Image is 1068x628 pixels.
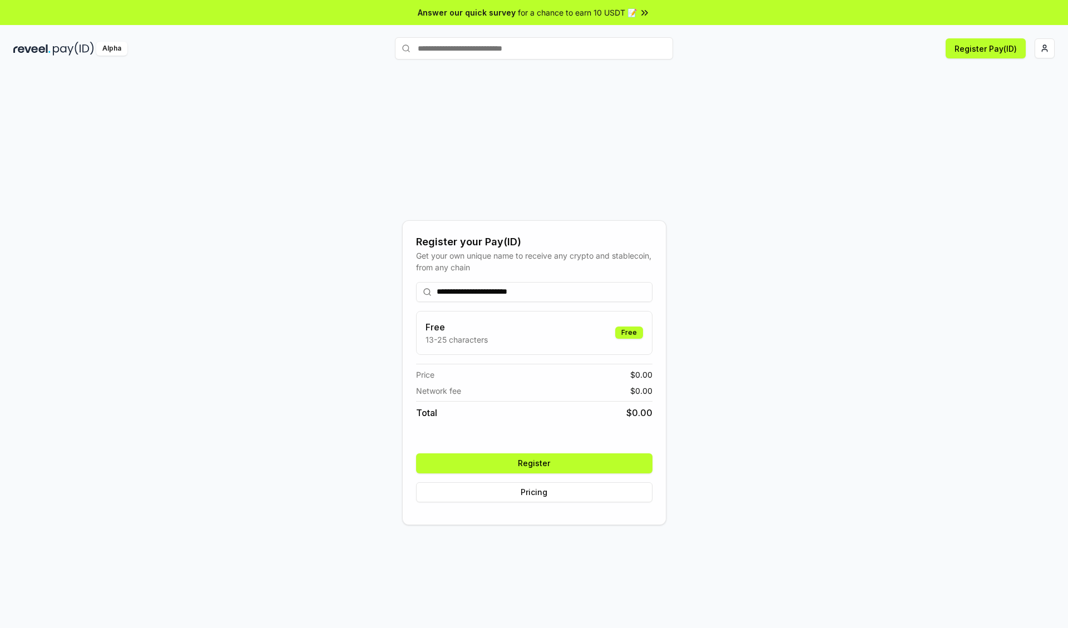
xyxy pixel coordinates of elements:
[418,7,516,18] span: Answer our quick survey
[946,38,1026,58] button: Register Pay(ID)
[416,369,434,380] span: Price
[518,7,637,18] span: for a chance to earn 10 USDT 📝
[426,320,488,334] h3: Free
[426,334,488,345] p: 13-25 characters
[416,250,652,273] div: Get your own unique name to receive any crypto and stablecoin, from any chain
[630,385,652,397] span: $ 0.00
[416,453,652,473] button: Register
[626,406,652,419] span: $ 0.00
[96,42,127,56] div: Alpha
[13,42,51,56] img: reveel_dark
[615,327,643,339] div: Free
[53,42,94,56] img: pay_id
[416,482,652,502] button: Pricing
[416,406,437,419] span: Total
[416,385,461,397] span: Network fee
[630,369,652,380] span: $ 0.00
[416,234,652,250] div: Register your Pay(ID)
